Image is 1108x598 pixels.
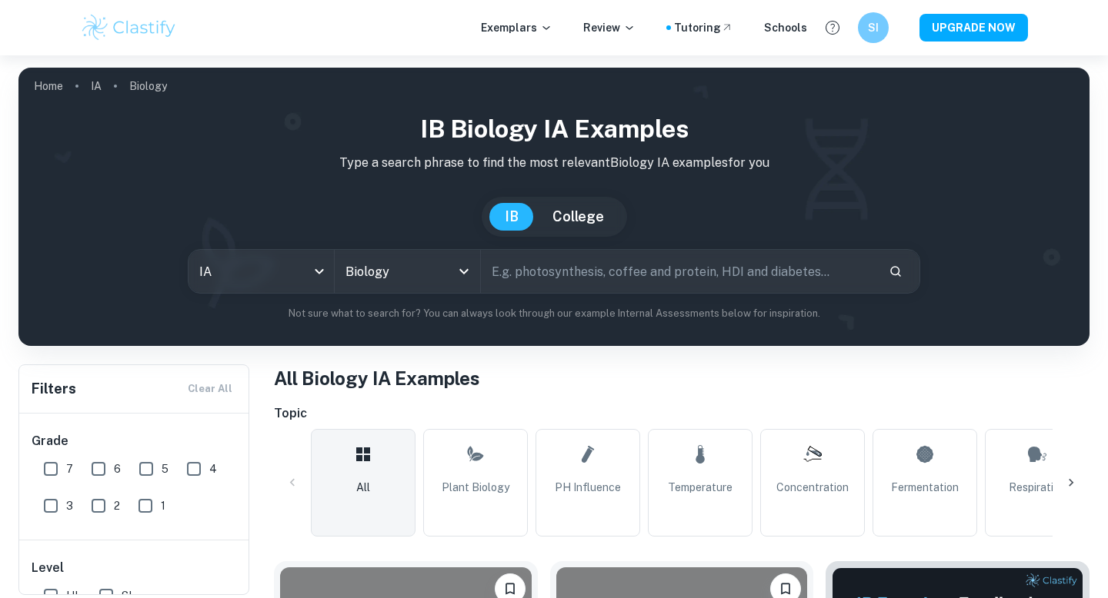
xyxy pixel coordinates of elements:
[274,404,1090,423] h6: Topic
[18,68,1090,346] img: profile cover
[668,479,733,496] span: Temperature
[764,19,807,36] a: Schools
[31,154,1077,172] p: Type a search phrase to find the most relevant Biology IA examples for you
[356,479,370,496] span: All
[129,78,167,95] p: Biology
[91,75,102,97] a: IA
[865,19,883,36] h6: SI
[66,497,73,514] span: 3
[537,203,619,231] button: College
[32,559,238,577] h6: Level
[1009,479,1066,496] span: Respiration
[442,479,509,496] span: Plant Biology
[209,460,217,477] span: 4
[32,378,76,400] h6: Filters
[555,479,621,496] span: pH Influence
[161,497,165,514] span: 1
[189,250,334,293] div: IA
[34,75,63,97] a: Home
[819,15,846,41] button: Help and Feedback
[858,12,889,43] button: SI
[80,12,178,43] img: Clastify logo
[31,306,1077,321] p: Not sure what to search for? You can always look through our example Internal Assessments below f...
[274,364,1090,392] h1: All Biology IA Examples
[114,497,120,514] span: 2
[114,460,121,477] span: 6
[481,19,552,36] p: Exemplars
[32,432,238,450] h6: Grade
[883,258,909,284] button: Search
[66,460,73,477] span: 7
[162,460,169,477] span: 5
[919,14,1028,42] button: UPGRADE NOW
[481,250,876,293] input: E.g. photosynthesis, coffee and protein, HDI and diabetes...
[776,479,849,496] span: Concentration
[583,19,636,36] p: Review
[489,203,534,231] button: IB
[674,19,733,36] a: Tutoring
[891,479,959,496] span: Fermentation
[31,111,1077,148] h1: IB Biology IA examples
[453,261,475,282] button: Open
